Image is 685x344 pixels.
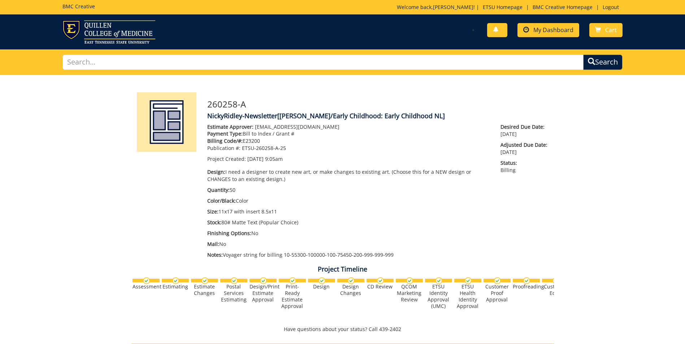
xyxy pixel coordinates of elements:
[207,251,490,259] p: Voyager string for billing 10-55300-100000-100-75450-200-999-999-999
[583,54,623,70] button: Search
[517,23,579,37] a: My Dashboard
[207,251,223,258] span: Notes:
[465,277,472,284] img: checkmark
[207,168,490,183] p: I need a designer to create new art, or make changes to existing art. (Choose this for a NEW desi...
[247,155,283,162] span: [DATE] 9:05am
[191,283,218,296] div: Estimate Changes
[533,26,573,34] span: My Dashboard
[207,186,230,193] span: Quantity:
[201,277,208,284] img: checkmark
[260,277,267,284] img: checkmark
[207,197,490,204] p: Color
[367,283,394,290] div: CD Review
[207,123,253,130] span: Estimate Approver:
[318,277,325,284] img: checkmark
[337,283,364,296] div: Design Changes
[484,283,511,303] div: Customer Proof Approval
[494,277,501,284] img: checkmark
[162,283,189,290] div: Estimating
[220,283,247,303] div: Postal Services Estimating
[207,219,221,226] span: Stock:
[207,230,490,237] p: No
[207,145,240,151] span: Publication #:
[279,283,306,309] div: Print-Ready Estimate Approval
[207,137,490,145] p: E23200
[589,23,623,37] a: Cart
[500,141,548,156] p: [DATE]
[500,141,548,149] span: Adjusted Due Date:
[433,4,473,10] a: [PERSON_NAME]
[131,266,554,273] h4: Project Timeline
[207,208,218,215] span: Size:
[207,113,549,120] h4: NickyRidley-Newsletter
[207,186,490,194] p: 50
[62,20,155,44] img: ETSU logo
[454,283,481,309] div: ETSU Health Identity Approval
[605,26,617,34] span: Cart
[435,277,442,284] img: checkmark
[207,208,490,215] p: 11x17 with insert 8.5x11
[397,4,623,11] p: Welcome back, ! | | |
[207,241,490,248] p: No
[231,277,238,284] img: checkmark
[479,4,526,10] a: ETSU Homepage
[523,277,530,284] img: checkmark
[207,230,251,237] span: FInishing Options:
[133,283,160,290] div: Assessment
[500,159,548,167] span: Status:
[377,277,384,284] img: checkmark
[308,283,335,290] div: Design
[396,283,423,303] div: QCOM Marketing Review
[62,4,95,9] h5: BMC Creative
[207,168,225,175] span: Design:
[137,92,196,152] img: Product featured image
[172,277,179,284] img: checkmark
[277,111,445,120] span: [[PERSON_NAME]/Early Childhood: Early Childhood NL]
[500,123,548,131] span: Desired Due Date:
[143,277,150,284] img: checkmark
[207,137,243,144] span: Billing Code/#:
[529,4,596,10] a: BMC Creative Homepage
[406,277,413,284] img: checkmark
[131,326,554,333] p: Have questions about your status? Call 439-2402
[207,100,549,109] h3: 260258-A
[242,145,286,151] span: ETSU-260258-A-25
[500,123,548,138] p: [DATE]
[513,283,540,290] div: Proofreading
[500,159,548,174] p: Billing
[207,155,246,162] span: Project Created:
[348,277,355,284] img: checkmark
[207,123,490,131] p: [EMAIL_ADDRESS][DOMAIN_NAME]
[207,219,490,226] p: 80# Matte Text (Popular Choice)
[62,54,584,70] input: Search...
[207,130,243,137] span: Payment Type:
[552,277,559,284] img: checkmark
[207,241,219,247] span: Mail:
[250,283,277,303] div: Design/Print Estimate Approval
[599,4,623,10] a: Logout
[542,283,569,296] div: Customer Edits
[207,130,490,137] p: Bill to Index / Grant #
[207,197,236,204] span: Color/Black:
[289,277,296,284] img: checkmark
[425,283,452,309] div: ETSU Identity Approval (UMC)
